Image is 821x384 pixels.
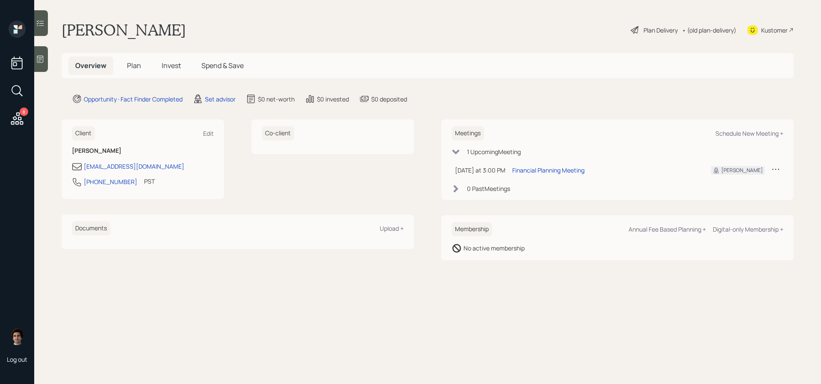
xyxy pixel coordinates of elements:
span: Overview [75,61,106,70]
div: 8 [20,107,28,116]
div: Annual Fee Based Planning + [629,225,706,233]
div: 0 Past Meeting s [467,184,510,193]
div: Plan Delivery [644,26,678,35]
div: [PERSON_NAME] [721,167,763,174]
div: [EMAIL_ADDRESS][DOMAIN_NAME] [84,162,184,171]
div: $0 deposited [371,95,407,104]
div: PST [144,177,155,186]
div: Digital-only Membership + [713,225,783,233]
h6: Co-client [262,126,294,140]
div: 1 Upcoming Meeting [467,147,521,156]
div: Edit [203,129,214,137]
div: • (old plan-delivery) [682,26,736,35]
h6: [PERSON_NAME] [72,147,214,155]
span: Plan [127,61,141,70]
h6: Client [72,126,95,140]
h1: [PERSON_NAME] [62,21,186,39]
h6: Documents [72,221,110,235]
div: No active membership [464,244,525,253]
div: $0 net-worth [258,95,295,104]
span: Spend & Save [201,61,244,70]
div: Financial Planning Meeting [512,166,585,175]
div: Schedule New Meeting + [715,129,783,137]
div: [PHONE_NUMBER] [84,177,137,186]
img: harrison-schaefer-headshot-2.png [9,328,26,345]
div: Set advisor [205,95,236,104]
div: [DATE] at 3:00 PM [455,166,505,175]
div: Kustomer [761,26,788,35]
div: Log out [7,355,27,363]
div: Upload + [380,224,404,232]
div: $0 invested [317,95,349,104]
div: Opportunity · Fact Finder Completed [84,95,183,104]
h6: Meetings [452,126,484,140]
span: Invest [162,61,181,70]
h6: Membership [452,222,492,236]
